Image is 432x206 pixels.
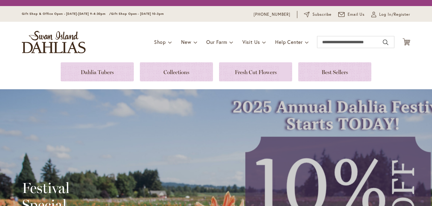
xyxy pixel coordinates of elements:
span: Log In/Register [379,11,410,18]
a: Subscribe [304,11,332,18]
span: Subscribe [312,11,332,18]
button: Search [383,38,388,47]
span: New [181,39,191,45]
a: store logo [22,31,86,53]
a: [PHONE_NUMBER] [254,11,290,18]
span: Email Us [348,11,365,18]
span: Help Center [275,39,303,45]
a: Log In/Register [371,11,410,18]
span: Our Farm [206,39,227,45]
span: Gift Shop Open - [DATE] 10-3pm [111,12,164,16]
a: Email Us [338,11,365,18]
span: Visit Us [242,39,260,45]
span: Gift Shop & Office Open - [DATE]-[DATE] 9-4:30pm / [22,12,111,16]
span: Shop [154,39,166,45]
